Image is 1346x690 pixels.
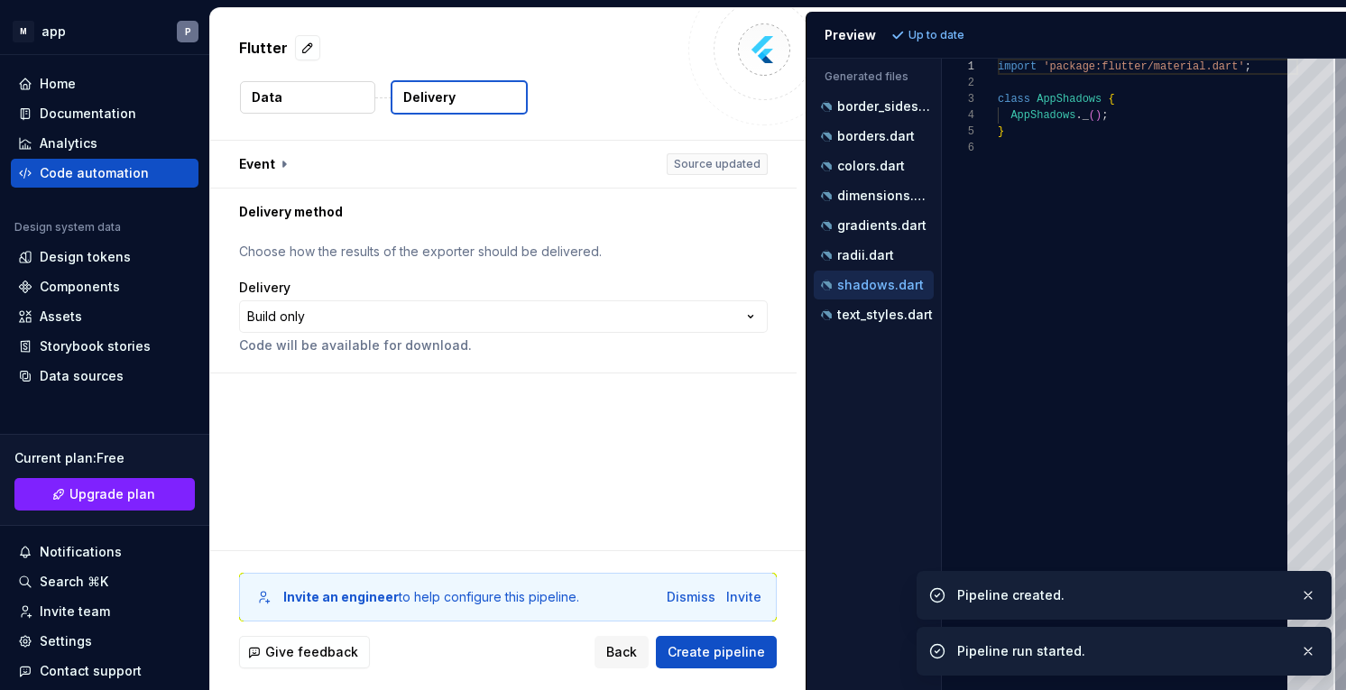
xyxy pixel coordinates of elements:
span: 'package:flutter/material.dart' [1043,60,1244,73]
span: Create pipeline [668,643,765,661]
p: Flutter [239,37,288,59]
span: class [998,93,1030,106]
div: Components [40,278,120,296]
div: Design tokens [40,248,131,266]
div: Data sources [40,367,124,385]
a: Data sources [11,362,198,391]
a: Invite team [11,597,198,626]
div: Documentation [40,105,136,123]
button: shadows.dart [814,275,934,295]
div: 3 [942,91,974,107]
div: P [185,24,191,39]
span: _ [1082,109,1088,122]
span: AppShadows [1037,93,1102,106]
p: Choose how the results of the exporter should be delivered. [239,243,768,261]
div: M [13,21,34,42]
p: Data [252,88,282,106]
p: radii.dart [837,248,894,262]
div: Analytics [40,134,97,152]
p: Up to date [908,28,964,42]
label: Delivery [239,279,290,297]
div: Search ⌘K [40,573,108,591]
button: text_styles.dart [814,305,934,325]
button: Search ⌘K [11,567,198,596]
a: Components [11,272,198,301]
a: Design tokens [11,243,198,271]
button: borders.dart [814,126,934,146]
a: Upgrade plan [14,478,195,511]
span: ; [1244,60,1250,73]
p: Delivery [403,88,456,106]
span: Back [606,643,637,661]
div: 1 [942,59,974,75]
div: to help configure this pipeline. [283,588,579,606]
p: gradients.dart [837,218,927,233]
div: 5 [942,124,974,140]
div: app [41,23,66,41]
span: Give feedback [265,643,358,661]
div: 2 [942,75,974,91]
button: radii.dart [814,245,934,265]
button: gradients.dart [814,216,934,235]
span: ; [1102,109,1108,122]
a: Analytics [11,129,198,158]
span: ) [1095,109,1102,122]
a: Home [11,69,198,98]
a: Assets [11,302,198,331]
button: Give feedback [239,636,370,668]
button: Contact support [11,657,198,685]
div: Current plan : Free [14,449,195,467]
button: dimensions.dart [814,186,934,206]
a: Code automation [11,159,198,188]
p: dimensions.dart [837,189,934,203]
p: Code will be available for download. [239,336,768,354]
a: Documentation [11,99,198,128]
span: . [1075,109,1082,122]
button: Data [240,81,375,114]
button: Notifications [11,538,198,566]
span: Upgrade plan [69,485,155,503]
span: import [998,60,1037,73]
p: Generated files [825,69,923,84]
b: Invite an engineer [283,589,399,604]
button: Create pipeline [656,636,777,668]
button: Invite [726,588,761,606]
div: Pipeline run started. [957,642,1286,660]
p: borders.dart [837,129,915,143]
p: text_styles.dart [837,308,933,322]
p: shadows.dart [837,278,924,292]
button: border_sides.dart [814,97,934,116]
div: Notifications [40,543,122,561]
div: 6 [942,140,974,156]
div: Design system data [14,220,121,235]
div: Settings [40,632,92,650]
div: Storybook stories [40,337,151,355]
p: colors.dart [837,159,905,173]
p: border_sides.dart [837,99,934,114]
div: Pipeline created. [957,586,1286,604]
a: Storybook stories [11,332,198,361]
div: Home [40,75,76,93]
button: colors.dart [814,156,934,176]
span: { [1108,93,1114,106]
button: MappP [4,12,206,51]
div: Preview [825,26,876,44]
span: ( [1088,109,1094,122]
button: Dismiss [667,588,715,606]
div: Contact support [40,662,142,680]
a: Settings [11,627,198,656]
div: Assets [40,308,82,326]
div: 4 [942,107,974,124]
button: Delivery [391,80,528,115]
span: AppShadows [1010,109,1075,122]
div: Code automation [40,164,149,182]
span: } [998,125,1004,138]
div: Invite team [40,603,110,621]
button: Back [595,636,649,668]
